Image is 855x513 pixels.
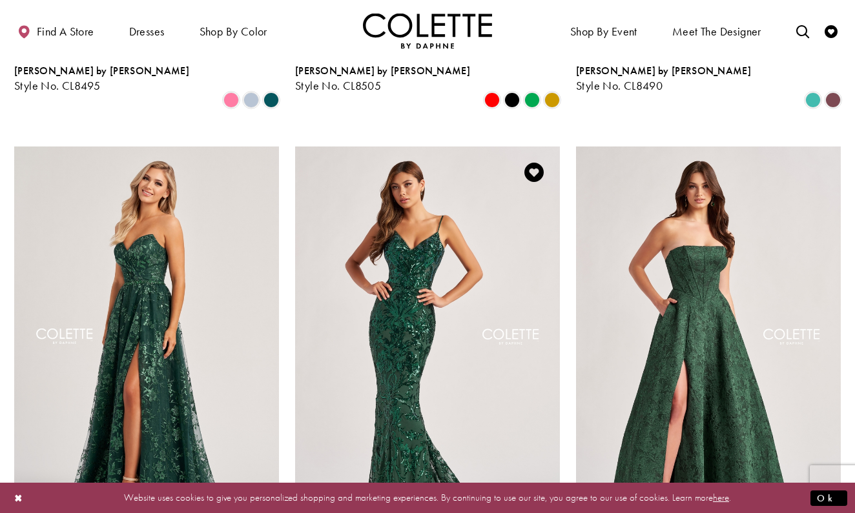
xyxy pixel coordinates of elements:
[810,490,847,506] button: Submit Dialog
[243,92,259,108] i: Ice Blue
[93,489,762,507] p: Website uses cookies to give you personalized shopping and marketing experiences. By continuing t...
[295,65,470,92] div: Colette by Daphne Style No. CL8505
[504,92,520,108] i: Black
[14,64,189,77] span: [PERSON_NAME] by [PERSON_NAME]
[821,13,841,48] a: Check Wishlist
[567,13,641,48] span: Shop By Event
[576,65,751,92] div: Colette by Daphne Style No. CL8490
[570,25,637,38] span: Shop By Event
[196,13,271,48] span: Shop by color
[14,13,97,48] a: Find a store
[825,92,841,108] i: Sunset
[200,25,267,38] span: Shop by color
[363,13,492,48] a: Visit Home Page
[223,92,239,108] i: Cotton Candy
[295,64,470,77] span: [PERSON_NAME] by [PERSON_NAME]
[14,78,100,93] span: Style No. CL8495
[363,13,492,48] img: Colette by Daphne
[8,487,30,509] button: Close Dialog
[669,13,765,48] a: Meet the designer
[576,78,663,93] span: Style No. CL8490
[544,92,560,108] i: Gold
[37,25,94,38] span: Find a store
[524,92,540,108] i: Emerald
[672,25,761,38] span: Meet the designer
[295,78,381,93] span: Style No. CL8505
[263,92,279,108] i: Spruce
[805,92,821,108] i: Turquoise
[520,159,548,186] a: Add to Wishlist
[793,13,812,48] a: Toggle search
[576,64,751,77] span: [PERSON_NAME] by [PERSON_NAME]
[129,25,165,38] span: Dresses
[484,92,500,108] i: Red
[713,491,729,504] a: here
[14,65,189,92] div: Colette by Daphne Style No. CL8495
[126,13,168,48] span: Dresses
